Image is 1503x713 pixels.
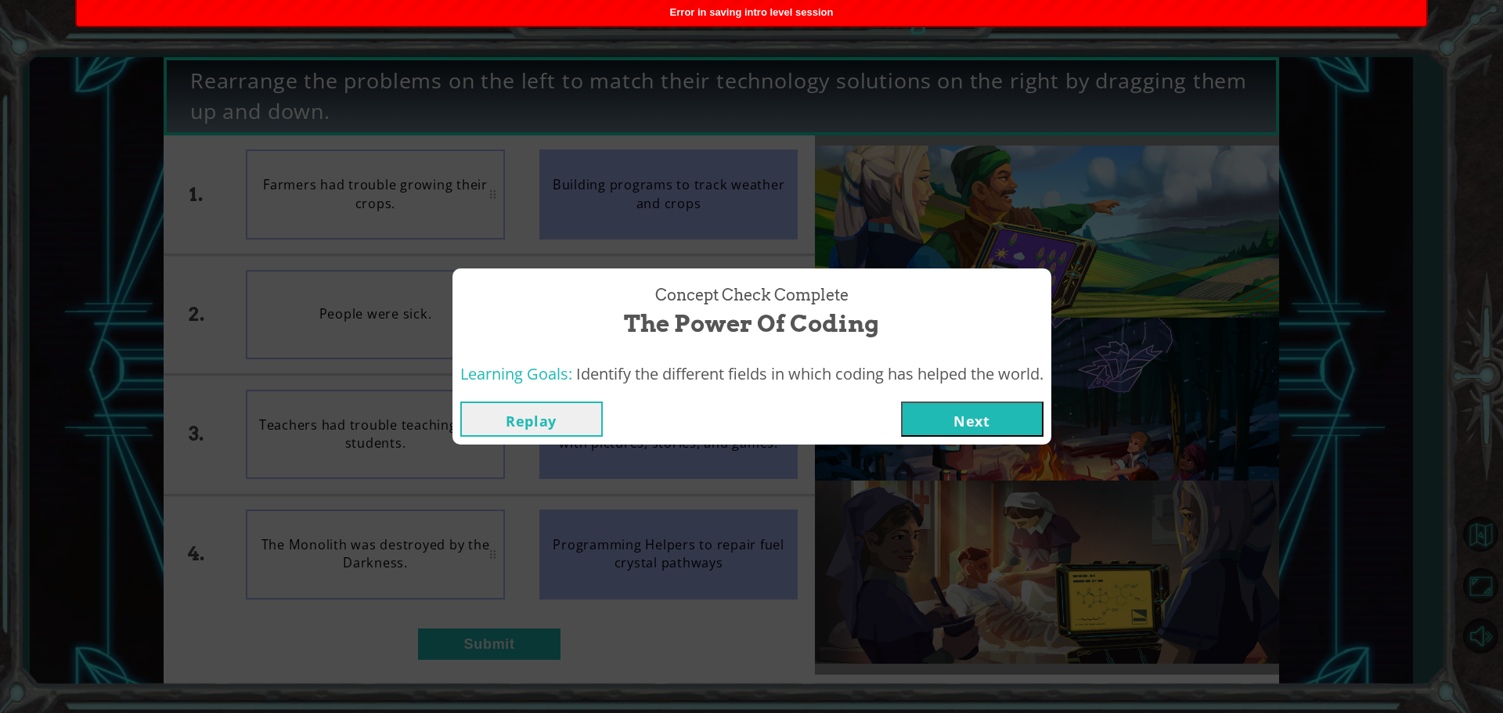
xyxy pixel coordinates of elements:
[670,6,834,18] span: Error in saving intro level session
[460,402,603,437] button: Replay
[460,363,572,384] span: Learning Goals:
[901,402,1043,437] button: Next
[576,363,1043,384] span: Identify the different fields in which coding has helped the world.
[624,307,879,340] span: The Power of Coding
[655,284,849,307] span: Concept Check Complete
